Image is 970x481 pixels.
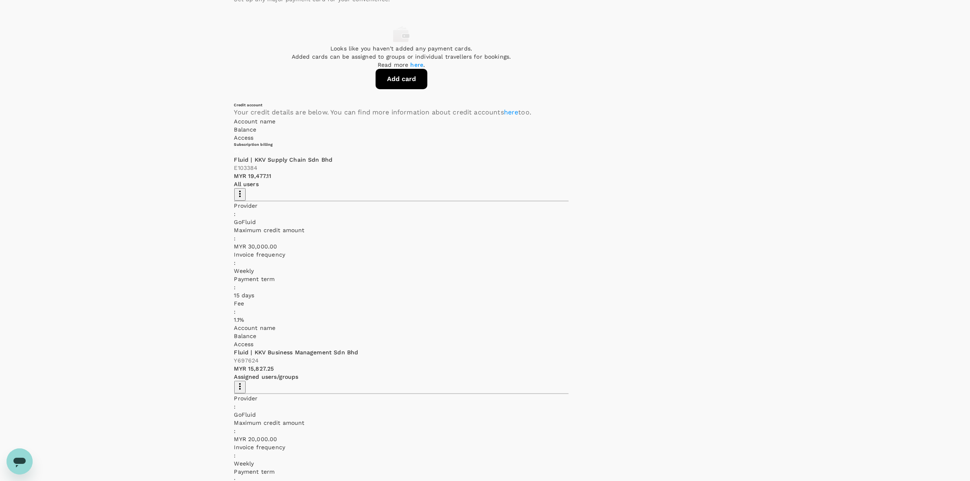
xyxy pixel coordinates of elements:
span: Access [234,341,254,347]
span: Balance [234,126,257,133]
span: : [234,235,236,242]
p: Maximum credit amount [234,419,569,427]
span: Assigned users/groups [234,373,299,380]
p: Fluid | KKV Supply Chain Sdn Bhd [234,142,569,163]
span: : [234,452,236,459]
p: GoFluid [234,411,569,419]
img: empty [393,26,409,42]
p: Payment term [234,468,569,476]
h6: Subscription billing [234,142,569,147]
p: 15 days [234,291,569,299]
p: GoFluid [234,218,569,226]
span: Balance [234,333,257,339]
button: Add card [376,69,427,89]
span: : [234,308,236,315]
p: Weekly [234,459,569,468]
span: E103384 [234,165,258,171]
p: Provider [234,202,569,210]
p: Weekly [234,267,569,275]
p: Fluid | KKV Business Management Sdn Bhd [234,348,569,356]
p: MYR 20,000.00 [234,435,569,443]
p: 1.1 % [234,316,569,324]
p: MYR 15,827.25 [234,365,569,373]
span: : [234,428,236,434]
span: All users [234,181,259,187]
p: MYR 19,477.11 [234,172,569,180]
p: Maximum credit amount [234,226,569,234]
span: Account name [234,325,276,331]
span: : [234,284,236,290]
h6: Credit account [234,102,263,108]
p: Invoice frequency [234,250,569,259]
span: Y697624 [234,357,259,364]
p: Payment term [234,275,569,283]
span: Account name [234,118,276,125]
span: : [234,211,236,217]
span: : [234,403,236,410]
p: Provider [234,394,569,402]
p: Looks like you haven't added any payment cards. Added cards can be assigned to groups or individu... [292,44,511,69]
span: Access [234,134,254,141]
span: : [234,259,236,266]
p: Your credit details are below. You can find more information about credit accounts too. [234,108,569,117]
iframe: Button to launch messaging window [7,448,33,474]
p: Invoice frequency [234,443,569,451]
a: here [504,108,519,116]
p: MYR 30,000.00 [234,242,569,250]
a: here [411,61,424,68]
p: Fee [234,299,569,307]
